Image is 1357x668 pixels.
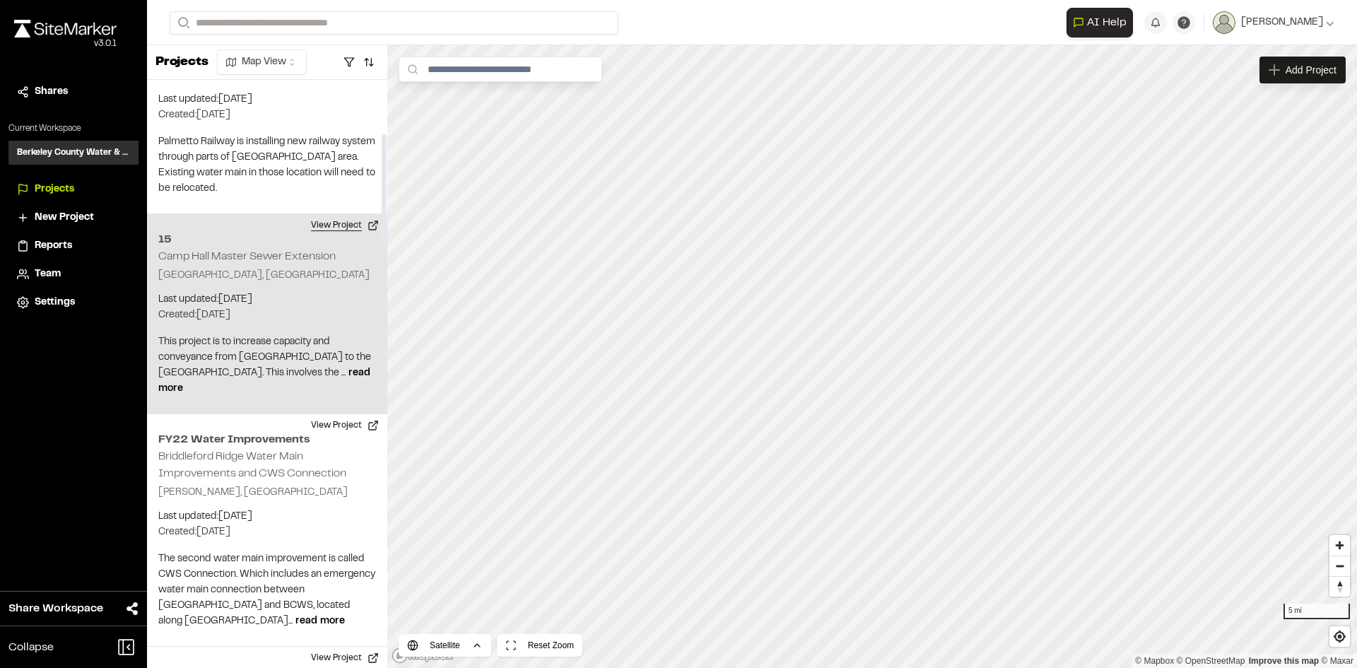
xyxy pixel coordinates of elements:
button: Find my location [1329,626,1350,647]
p: Created: [DATE] [158,525,376,540]
span: Share Workspace [8,600,103,617]
p: Last updated: [DATE] [158,509,376,525]
button: Open AI Assistant [1067,8,1133,37]
p: Projects [155,53,208,72]
p: Created: [DATE] [158,107,376,123]
a: New Project [17,210,130,225]
a: Mapbox logo [392,648,454,664]
span: read more [295,617,345,626]
p: Last updated: [DATE] [158,292,376,307]
span: Add Project [1286,63,1337,77]
div: 5 mi [1283,604,1350,619]
span: Shares [35,84,68,100]
span: Settings [35,295,75,310]
h2: Briddleford Ridge Water Main Improvements and CWS Connection [158,452,346,479]
a: Projects [17,182,130,197]
a: Settings [17,295,130,310]
span: AI Help [1087,14,1127,31]
img: User [1213,11,1235,34]
canvas: Map [387,45,1357,668]
button: Reset Zoom [497,634,582,657]
button: View Project [302,214,387,237]
a: OpenStreetMap [1177,656,1245,666]
p: [PERSON_NAME], [GEOGRAPHIC_DATA] [158,485,376,500]
p: Palmetto Railway is installing new railway system through parts of [GEOGRAPHIC_DATA] area. Existi... [158,134,376,197]
button: Zoom out [1329,556,1350,576]
p: [GEOGRAPHIC_DATA], [GEOGRAPHIC_DATA] [158,268,376,283]
h2: 15 [158,231,376,248]
button: View Project [302,414,387,437]
a: Mapbox [1135,656,1174,666]
button: Reset bearing to north [1329,576,1350,597]
p: Created: [DATE] [158,307,376,323]
h2: FY22 Water Improvements [158,431,376,448]
button: Search [170,11,195,35]
h2: Camp Hall Master Sewer Extension [158,252,336,262]
div: Open AI Assistant [1067,8,1139,37]
button: [PERSON_NAME] [1213,11,1334,34]
span: [PERSON_NAME] [1241,15,1323,30]
span: Reset bearing to north [1329,577,1350,597]
p: This project is to increase capacity and conveyance from [GEOGRAPHIC_DATA] to the [GEOGRAPHIC_DAT... [158,334,376,397]
button: Satellite [399,634,491,657]
span: New Project [35,210,94,225]
img: rebrand.png [14,20,117,37]
span: Collapse [8,639,54,656]
button: Zoom in [1329,535,1350,556]
a: Team [17,266,130,282]
a: Reports [17,238,130,254]
div: Oh geez...please don't... [14,37,117,50]
p: Current Workspace [8,122,139,135]
h3: Berkeley County Water & Sewer [17,146,130,159]
span: Reports [35,238,72,254]
a: Shares [17,84,130,100]
p: Last updated: [DATE] [158,92,376,107]
span: Team [35,266,61,282]
a: Maxar [1321,656,1353,666]
p: The second water main improvement is called CWS Connection. Which includes an emergency water mai... [158,551,376,629]
a: Map feedback [1249,656,1319,666]
span: Projects [35,182,74,197]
